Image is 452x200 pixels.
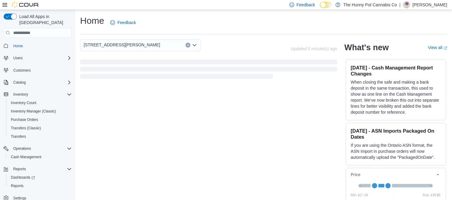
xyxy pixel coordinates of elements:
svg: External link [444,46,447,50]
a: Transfers [8,133,28,140]
a: Reports [8,182,26,189]
p: [PERSON_NAME] [413,1,447,8]
a: Customers [11,67,33,74]
h1: Home [80,15,104,27]
p: | [399,1,401,8]
button: Inventory [11,91,30,98]
span: Load All Apps in [GEOGRAPHIC_DATA] [17,14,72,26]
span: Home [11,42,72,49]
span: Cash Management [8,153,72,161]
button: Home [1,41,74,50]
a: Inventory Count [8,99,39,106]
button: Purchase Orders [6,115,74,124]
p: When closing the safe and making a bank deposit in the same transaction, this used to show as one... [351,79,441,115]
a: Dashboards [8,174,37,181]
button: Reports [6,182,74,190]
span: Transfers (Classic) [8,125,72,132]
span: Transfers (Classic) [11,126,41,131]
button: Inventory Count [6,99,74,107]
button: Reports [11,165,28,173]
button: Catalog [11,79,28,86]
p: The Hunny Pot Cannabis Co [343,1,397,8]
span: Reports [13,167,26,171]
span: Loading [80,61,337,80]
a: Cash Management [8,153,44,161]
span: Users [13,56,23,60]
span: Customers [11,66,72,74]
a: Feedback [108,17,138,29]
span: Catalog [13,80,26,85]
span: Transfers [11,134,26,139]
div: Suzi Strand [403,1,410,8]
span: Inventory [11,91,72,98]
a: Inventory Manager (Classic) [8,108,58,115]
p: Updated 5 minute(s) ago [291,46,337,51]
img: Cova [12,2,39,8]
button: Users [11,54,25,62]
span: Feedback [297,2,315,8]
span: Inventory Manager (Classic) [11,109,56,114]
span: Inventory [13,92,28,97]
span: Feedback [117,20,136,26]
a: Purchase Orders [8,116,41,123]
a: Transfers (Classic) [8,125,43,132]
button: Operations [1,144,74,153]
span: Purchase Orders [8,116,72,123]
span: Reports [8,182,72,189]
input: Dark Mode [320,2,332,8]
span: Cash Management [11,155,41,159]
span: Transfers [8,133,72,140]
span: Inventory Count [8,99,72,106]
span: Reports [11,183,23,188]
p: If you are using the Ontario ASN format, the ASN Import in purchase orders will now automatically... [351,142,441,160]
span: Reports [11,165,72,173]
button: Reports [1,165,74,173]
span: Catalog [11,79,72,86]
button: Transfers [6,132,74,141]
button: Cash Management [6,153,74,161]
h2: What's new [344,43,389,52]
span: Operations [11,145,72,152]
a: Dashboards [6,173,74,182]
span: Home [13,44,23,48]
span: [STREET_ADDRESS][PERSON_NAME] [84,41,160,48]
span: Inventory Manager (Classic) [8,108,72,115]
h3: [DATE] - ASN Imports Packaged On Dates [351,128,441,140]
button: Open list of options [192,43,197,48]
span: Users [11,54,72,62]
button: Clear input [185,43,190,48]
a: Home [11,42,25,50]
span: Operations [13,146,31,151]
button: Inventory Manager (Classic) [6,107,74,115]
button: Transfers (Classic) [6,124,74,132]
span: Purchase Orders [11,117,38,122]
button: Users [1,54,74,62]
span: Customers [13,68,31,73]
span: Dashboards [11,175,35,180]
span: Inventory Count [11,100,36,105]
span: Dashboards [8,174,72,181]
button: Customers [1,66,74,75]
a: View allExternal link [428,45,447,50]
button: Operations [11,145,33,152]
h3: [DATE] - Cash Management Report Changes [351,65,441,77]
button: Catalog [1,78,74,87]
button: Inventory [1,90,74,99]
